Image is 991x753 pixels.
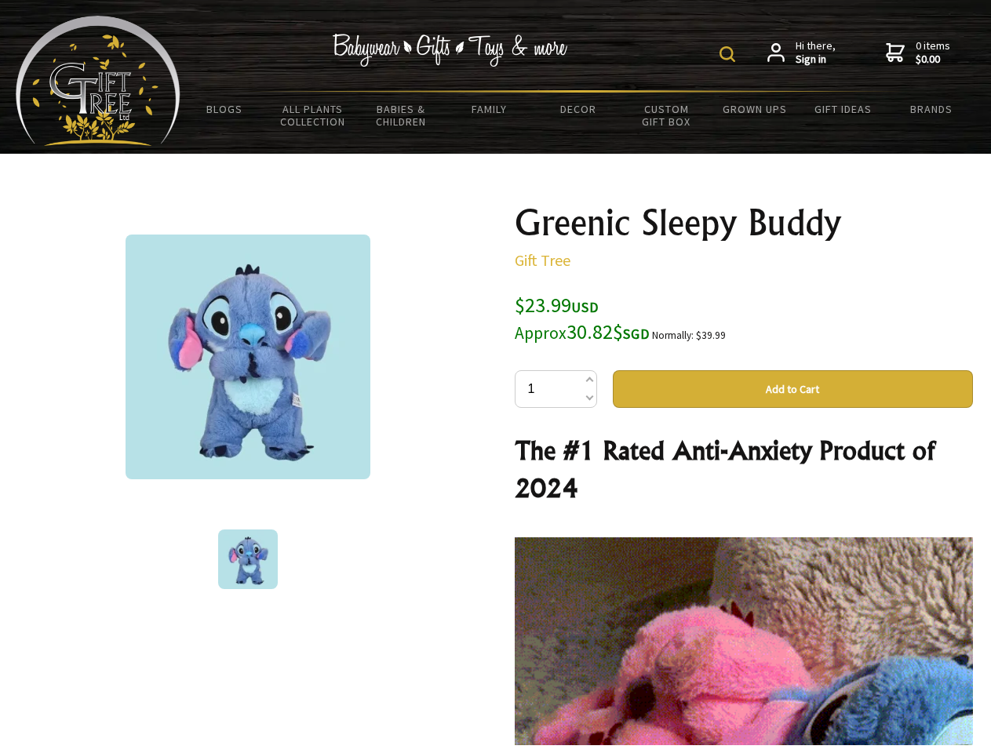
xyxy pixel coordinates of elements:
a: All Plants Collection [269,93,358,138]
span: USD [571,298,599,316]
a: BLOGS [180,93,269,125]
h1: Greenic Sleepy Buddy [515,204,973,242]
a: Gift Tree [515,250,570,270]
img: Greenic Sleepy Buddy [126,235,370,479]
a: Gift Ideas [799,93,887,125]
img: Babyware - Gifts - Toys and more... [16,16,180,146]
a: Family [446,93,534,125]
span: Hi there, [796,39,836,67]
img: Greenic Sleepy Buddy [218,529,278,589]
span: $23.99 30.82$ [515,292,650,344]
button: Add to Cart [613,370,973,408]
a: Decor [534,93,622,125]
small: Approx [515,322,567,344]
a: Babies & Children [357,93,446,138]
strong: The #1 Rated Anti-Anxiety Product of 2024 [515,435,935,504]
strong: Sign in [796,53,836,67]
small: Normally: $39.99 [652,329,726,342]
span: SGD [623,325,650,343]
strong: $0.00 [916,53,950,67]
span: 0 items [916,38,950,67]
a: Hi there,Sign in [767,39,836,67]
a: Grown Ups [710,93,799,125]
a: 0 items$0.00 [886,39,950,67]
img: Babywear - Gifts - Toys & more [333,34,568,67]
a: Brands [887,93,976,125]
img: product search [720,46,735,62]
a: Custom Gift Box [622,93,711,138]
